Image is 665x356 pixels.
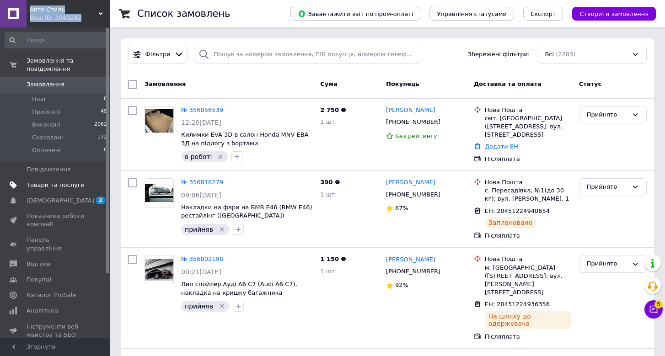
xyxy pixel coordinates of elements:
[181,179,223,186] a: № 356818279
[386,80,419,87] span: Покупець
[579,80,602,87] span: Статус
[587,259,628,269] div: Прийнято
[218,303,225,310] svg: Видалити мітку
[485,155,572,163] div: Післяплата
[195,46,421,64] input: Пошук за номером замовлення, ПІБ покупця, номером телефону, Email, номером накладної
[145,178,174,207] a: Фото товару
[27,307,58,315] span: Аналітика
[320,268,337,275] span: 1 шт.
[485,311,572,329] div: На шляху до одержувача
[27,291,76,299] span: Каталог ProSale
[181,204,312,219] a: Накладки на фари на БМВ Е46 (BMW E46) рестайлінг ([GEOGRAPHIC_DATA])
[32,108,60,116] span: Прийняті
[395,205,408,212] span: 67%
[298,10,413,18] span: Завантажити звіт по пром-оплаті
[395,282,408,288] span: 92%
[386,255,435,264] a: [PERSON_NAME]
[181,281,297,296] a: Лип спойлер Ауді А6 С7 (Audi A6 C7), накладка на кришку багажника
[485,217,536,228] div: Заплановано
[386,106,435,115] a: [PERSON_NAME]
[104,95,107,103] span: 0
[587,110,628,120] div: Прийнято
[218,226,225,233] svg: Видалити мітку
[27,181,85,189] span: Товари та послуги
[27,236,85,252] span: Панель управління
[27,276,51,284] span: Покупці
[145,259,173,281] img: Фото товару
[320,255,346,262] span: 1 150 ₴
[320,106,346,113] span: 2 750 ₴
[145,184,173,202] img: Фото товару
[27,197,94,205] span: [DEMOGRAPHIC_DATA]
[468,50,530,59] span: Збережені фільтри:
[137,8,230,19] h1: Список замовлень
[145,50,171,59] span: Фільтри
[556,51,575,58] span: (2283)
[145,80,186,87] span: Замовлення
[485,114,572,139] div: смт. [GEOGRAPHIC_DATA] ([STREET_ADDRESS]: вул. [STREET_ADDRESS]
[104,146,107,154] span: 0
[27,80,64,89] span: Замовлення
[27,57,110,73] span: Замовлення та повідомлення
[485,178,572,186] div: Нова Пошта
[290,7,420,21] button: Завантажити звіт по пром-оплаті
[320,118,337,125] span: 1 шт.
[145,109,173,133] img: Фото товару
[531,11,556,17] span: Експорт
[185,303,213,310] span: прийняв
[145,106,174,135] a: Фото товару
[96,197,105,204] span: 2
[145,255,174,284] a: Фото товару
[485,232,572,240] div: Післяплата
[563,10,656,17] a: Створити замовлення
[217,153,224,160] svg: Видалити мітку
[27,165,71,174] span: Повідомлення
[320,80,337,87] span: Cума
[384,266,442,277] div: [PHONE_NUMBER]
[587,182,628,192] div: Прийнято
[181,119,221,126] span: 12:20[DATE]
[384,189,442,201] div: [PHONE_NUMBER]
[32,121,60,129] span: Виконані
[181,131,309,147] a: Килимки EVA 3D в салон Honda MNV ЕВА 3Д на підлогу з бортами
[644,300,663,319] button: Чат з покупцем5
[181,255,223,262] a: № 356802198
[474,80,542,87] span: Доставка та оплата
[32,133,63,142] span: Скасовані
[5,32,108,48] input: Пошук
[485,264,572,297] div: м. [GEOGRAPHIC_DATA] ([STREET_ADDRESS]: вул. [PERSON_NAME][STREET_ADDRESS]
[181,191,221,199] span: 09:06[DATE]
[485,301,550,308] span: ЕН: 20451224936356
[485,255,572,263] div: Нова Пошта
[485,143,518,150] a: Додати ЕН
[30,5,98,14] span: Авто Стиль
[384,116,442,128] div: [PHONE_NUMBER]
[185,153,212,160] span: в роботі
[320,191,337,198] span: 1 шт.
[320,179,340,186] span: 390 ₴
[485,186,572,203] div: с. Пересадівка, №1(до 30 кг): вул. [PERSON_NAME], 1
[27,323,85,339] span: Інструменти веб-майстра та SEO
[30,14,110,22] div: Ваш ID: 3040242
[32,146,61,154] span: Оплачені
[654,300,663,308] span: 5
[437,11,507,17] span: Управління статусами
[485,106,572,114] div: Нова Пошта
[485,207,550,214] span: ЕН: 20451224940654
[32,95,45,103] span: Нові
[27,212,85,228] span: Показники роботи компанії
[485,333,572,341] div: Післяплата
[94,121,107,129] span: 2062
[545,50,554,59] span: Всі
[572,7,656,21] button: Створити замовлення
[429,7,514,21] button: Управління статусами
[185,226,213,233] span: прийняв
[395,133,437,139] span: Без рейтингу
[97,133,107,142] span: 172
[181,106,223,113] a: № 356856539
[523,7,563,21] button: Експорт
[386,178,435,187] a: [PERSON_NAME]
